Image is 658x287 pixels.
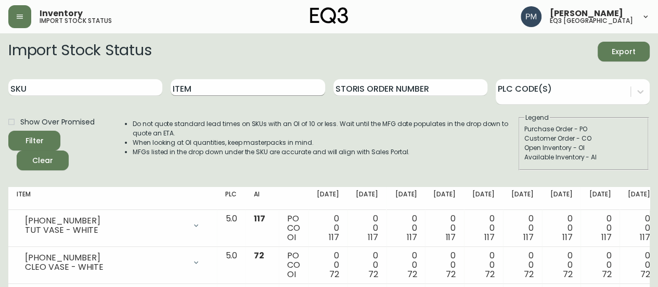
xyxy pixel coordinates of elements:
[368,231,378,243] span: 117
[356,214,378,242] div: 0 0
[308,187,347,210] th: [DATE]
[524,124,643,134] div: Purchase Order - PO
[395,214,417,242] div: 0 0
[217,187,246,210] th: PLC
[25,253,186,263] div: [PHONE_NUMBER]
[40,18,112,24] h5: import stock status
[133,147,518,157] li: MFGs listed in the drop down under the SKU are accurate and will align with Sales Portal.
[133,138,518,147] li: When looking at OI quantities, keep masterpacks in mind.
[368,268,378,280] span: 72
[550,18,633,24] h5: eq3 [GEOGRAPHIC_DATA]
[445,231,456,243] span: 117
[317,251,339,279] div: 0 0
[254,213,265,224] span: 117
[589,214,611,242] div: 0 0
[640,268,650,280] span: 72
[17,251,209,274] div: [PHONE_NUMBER]CLEO VASE - WHITE
[601,231,611,243] span: 117
[484,231,495,243] span: 117
[550,9,623,18] span: [PERSON_NAME]
[524,113,550,122] legend: Legend
[8,131,60,151] button: Filter
[511,214,534,242] div: 0 0
[628,214,650,242] div: 0 0
[347,187,386,210] th: [DATE]
[524,153,643,162] div: Available Inventory - AI
[472,214,495,242] div: 0 0
[598,42,650,61] button: Export
[628,251,650,279] div: 0 0
[287,268,296,280] span: OI
[8,42,151,61] h2: Import Stock Status
[521,6,541,27] img: 0a7c5790205149dfd4c0ba0a3a48f705
[20,117,95,128] span: Show Over Promised
[8,187,217,210] th: Item
[542,187,581,210] th: [DATE]
[433,251,456,279] div: 0 0
[446,268,456,280] span: 72
[562,231,573,243] span: 117
[640,231,650,243] span: 117
[511,251,534,279] div: 0 0
[217,210,246,247] td: 5.0
[310,7,349,24] img: logo
[425,187,464,210] th: [DATE]
[17,214,209,237] div: [PHONE_NUMBER]TUT VASE - WHITE
[356,251,378,279] div: 0 0
[254,249,264,261] span: 72
[287,231,296,243] span: OI
[25,154,60,167] span: Clear
[217,247,246,284] td: 5.0
[40,9,83,18] span: Inventory
[524,268,534,280] span: 72
[503,187,542,210] th: [DATE]
[433,214,456,242] div: 0 0
[25,134,44,147] div: Filter
[246,187,279,210] th: AI
[563,268,573,280] span: 72
[464,187,503,210] th: [DATE]
[329,231,339,243] span: 117
[386,187,425,210] th: [DATE]
[606,45,641,58] span: Export
[329,268,339,280] span: 72
[524,143,643,153] div: Open Inventory - OI
[524,134,643,143] div: Customer Order - CO
[550,214,573,242] div: 0 0
[395,251,417,279] div: 0 0
[601,268,611,280] span: 72
[407,268,417,280] span: 72
[550,251,573,279] div: 0 0
[523,231,534,243] span: 117
[17,151,69,170] button: Clear
[317,214,339,242] div: 0 0
[25,226,186,235] div: TUT VASE - WHITE
[25,216,186,226] div: [PHONE_NUMBER]
[485,268,495,280] span: 72
[589,251,611,279] div: 0 0
[25,263,186,272] div: CLEO VASE - WHITE
[407,231,417,243] span: 117
[287,214,300,242] div: PO CO
[580,187,620,210] th: [DATE]
[133,119,518,138] li: Do not quote standard lead times on SKUs with an OI of 10 or less. Wait until the MFG date popula...
[472,251,495,279] div: 0 0
[287,251,300,279] div: PO CO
